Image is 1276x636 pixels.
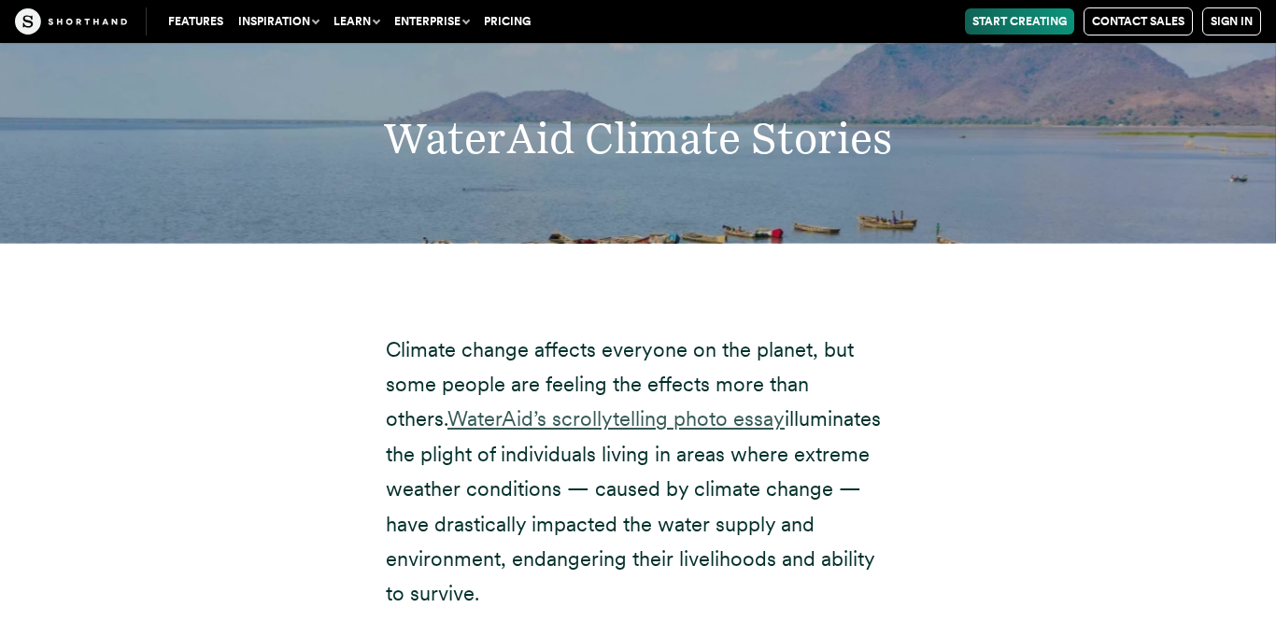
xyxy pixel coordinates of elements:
img: The Craft [15,8,127,35]
a: Contact Sales [1084,7,1193,35]
button: Inspiration [231,8,326,35]
button: Enterprise [387,8,476,35]
a: Start Creating [965,8,1074,35]
a: WaterAid’s scrollytelling photo essay [447,406,785,431]
a: Pricing [476,8,538,35]
a: Sign in [1202,7,1261,35]
button: Learn [326,8,387,35]
a: Features [161,8,231,35]
p: Climate change affects everyone on the planet, but some people are feeling the effects more than ... [386,332,890,612]
h2: WaterAid Climate Stories [155,112,1120,163]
